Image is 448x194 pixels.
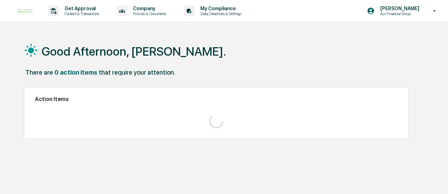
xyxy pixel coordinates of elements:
[195,11,245,16] p: Data, Deadlines & Settings
[59,11,103,16] p: Content & Transactions
[127,11,170,16] p: Policies & Documents
[59,6,103,11] p: Get Approval
[42,44,226,58] h1: Good Afternoon, [PERSON_NAME].
[375,11,423,16] p: Aul Financial Group
[127,6,170,11] p: Company
[195,6,245,11] p: My Compliance
[99,69,175,76] div: that require your attention.
[54,69,97,76] div: 0 action items
[25,69,53,76] div: There are
[375,6,423,11] p: [PERSON_NAME]
[17,8,34,13] img: logo
[35,96,398,102] h2: Action Items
